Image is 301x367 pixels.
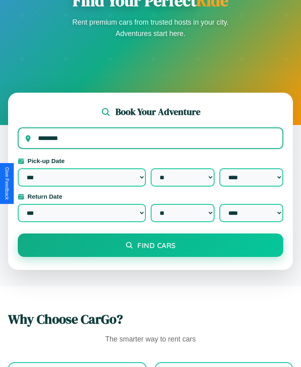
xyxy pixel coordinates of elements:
[70,17,232,39] p: Rent premium cars from trusted hosts in your city. Adventures start here.
[18,157,283,164] label: Pick-up Date
[8,310,293,328] h2: Why Choose CarGo?
[8,333,293,346] p: The smarter way to rent cars
[116,106,200,118] h2: Book Your Adventure
[18,193,283,200] label: Return Date
[4,167,10,200] div: Give Feedback
[18,233,283,257] button: Find Cars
